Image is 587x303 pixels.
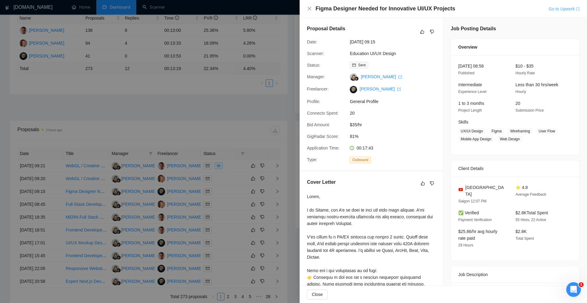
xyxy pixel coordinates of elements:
span: Payment Verification [458,218,492,222]
span: Status: [307,63,320,68]
div: Client Details [458,160,572,177]
span: Average Feedback [515,192,546,197]
span: Published [458,71,474,75]
img: gigradar-bm.png [354,76,359,81]
span: Total Spent [515,236,534,241]
span: Type: [307,157,317,162]
span: Application Time: [307,146,340,150]
span: 1 to 3 months [458,101,484,106]
span: Experience Level [458,90,486,94]
span: User Flow [536,128,558,135]
span: 1 [579,282,584,287]
a: [PERSON_NAME] export [361,74,402,79]
span: close [307,6,312,11]
span: Overview [458,44,477,50]
button: dislike [428,28,436,35]
span: 55 Hires, 22 Active [515,218,546,222]
span: Project Length [458,108,482,113]
span: 20 [350,110,441,116]
span: export [576,7,580,11]
h4: Figma Designer Needed for Innovative UI/UX Projects [316,5,455,13]
h5: Job Posting Details [451,25,496,32]
button: like [419,180,426,187]
span: General Profile [350,98,441,105]
span: 20 [515,101,520,106]
span: Submission Price [515,108,544,113]
a: Education UI/UX Design [350,51,396,56]
span: Hourly [515,90,526,94]
span: 00:17:43 [356,146,373,150]
span: dislike [430,29,434,34]
img: 🇻🇳 [459,187,463,192]
span: 29 Hours [458,243,473,247]
button: dislike [428,180,436,187]
span: Manager: [307,74,325,79]
span: $35/hr [350,121,441,128]
span: $2.8K [515,229,527,234]
iframe: Intercom live chat [566,282,581,297]
span: Web Design [497,136,522,142]
h5: Proposal Details [307,25,345,32]
a: [PERSON_NAME] export [360,87,401,91]
span: Mobile App Design [458,136,494,142]
div: Job Description [458,266,572,283]
span: ⭐ 4.8 [515,185,528,190]
span: mail [352,63,356,67]
span: UX/UI Design [458,128,485,135]
span: Hourly Rate [515,71,535,75]
span: Freelancer: [307,87,329,91]
span: Connects Spent: [307,111,339,116]
img: c10l5jFAHV8rh3EdBKP1tIsO_txzFZvZO98dOwmyMBvODpCCGwl2uI1qaqfCSDGaRL [350,86,357,93]
span: export [398,75,402,79]
button: Close [307,6,312,11]
span: Scanner: [307,51,324,56]
span: Close [312,291,323,298]
span: dislike [430,181,434,186]
span: like [421,181,425,186]
span: [GEOGRAPHIC_DATA] [465,184,506,198]
span: [DATE] 09:15 [350,39,441,45]
span: GigRadar Score: [307,134,339,139]
a: Go to Upworkexport [548,6,580,11]
span: Saigon 12:07 PM [458,199,486,203]
button: Close [307,290,328,299]
span: Sent [358,63,366,67]
span: Profile: [307,99,320,104]
span: Figma [489,128,504,135]
span: Less than 30 hrs/week [515,82,558,87]
span: $2.8K Total Spent [515,210,548,215]
button: like [419,28,426,35]
span: Wireframing [508,128,533,135]
span: Skills [458,120,468,124]
span: 81% [350,133,441,140]
span: ✅ Verified [458,210,479,215]
span: Outbound [350,157,371,163]
span: Date: [307,39,317,44]
span: export [397,87,401,91]
h5: Cover Letter [307,179,336,186]
span: Bid Amount: [307,122,330,127]
span: Intermediate [458,82,482,87]
span: like [420,29,424,34]
span: $10 - $35 [515,64,533,68]
span: [DATE] 08:58 [458,64,484,68]
span: clock-circle [350,146,354,150]
span: $25.86/hr avg hourly rate paid [458,229,497,241]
